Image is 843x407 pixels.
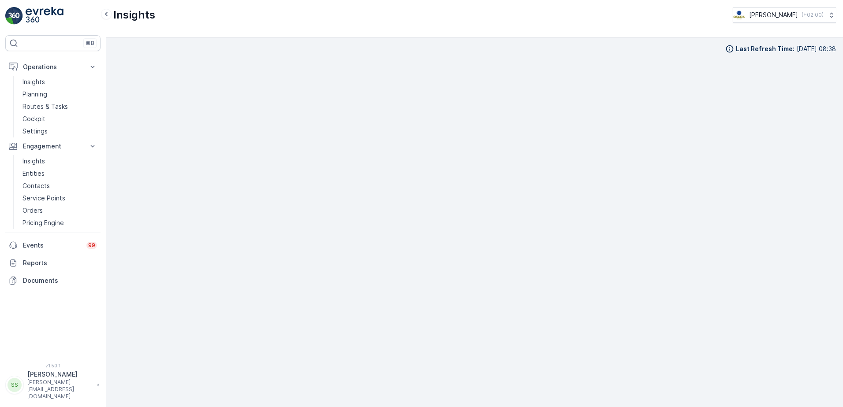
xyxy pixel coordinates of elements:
span: v 1.50.1 [5,363,101,368]
button: Operations [5,58,101,76]
a: Events99 [5,237,101,254]
a: Insights [19,76,101,88]
p: Last Refresh Time : [736,44,795,53]
p: Events [23,241,81,250]
button: SS[PERSON_NAME][PERSON_NAME][EMAIL_ADDRESS][DOMAIN_NAME] [5,370,101,400]
p: Insights [113,8,155,22]
p: ⌘B [86,40,94,47]
p: Cockpit [22,115,45,123]
p: Settings [22,127,48,136]
a: Contacts [19,180,101,192]
p: Insights [22,78,45,86]
a: Cockpit [19,113,101,125]
p: Operations [23,63,83,71]
div: SS [7,378,22,392]
p: Service Points [22,194,65,203]
img: basis-logo_rgb2x.png [733,10,746,20]
p: 99 [88,242,95,249]
a: Documents [5,272,101,289]
img: logo_light-DOdMpM7g.png [26,7,63,25]
p: Orders [22,206,43,215]
p: Insights [22,157,45,166]
p: Documents [23,276,97,285]
a: Pricing Engine [19,217,101,229]
p: [PERSON_NAME] [749,11,798,19]
p: Pricing Engine [22,218,64,227]
a: Insights [19,155,101,167]
img: logo [5,7,23,25]
a: Reports [5,254,101,272]
a: Settings [19,125,101,137]
p: [DATE] 08:38 [797,44,836,53]
p: Engagement [23,142,83,151]
a: Entities [19,167,101,180]
p: Entities [22,169,45,178]
p: Routes & Tasks [22,102,68,111]
a: Orders [19,204,101,217]
button: Engagement [5,137,101,155]
p: [PERSON_NAME] [27,370,93,379]
p: Contacts [22,181,50,190]
a: Routes & Tasks [19,100,101,113]
button: [PERSON_NAME](+02:00) [733,7,836,23]
p: [PERSON_NAME][EMAIL_ADDRESS][DOMAIN_NAME] [27,379,93,400]
a: Service Points [19,192,101,204]
a: Planning [19,88,101,100]
p: ( +02:00 ) [802,11,824,18]
p: Reports [23,259,97,267]
p: Planning [22,90,47,99]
